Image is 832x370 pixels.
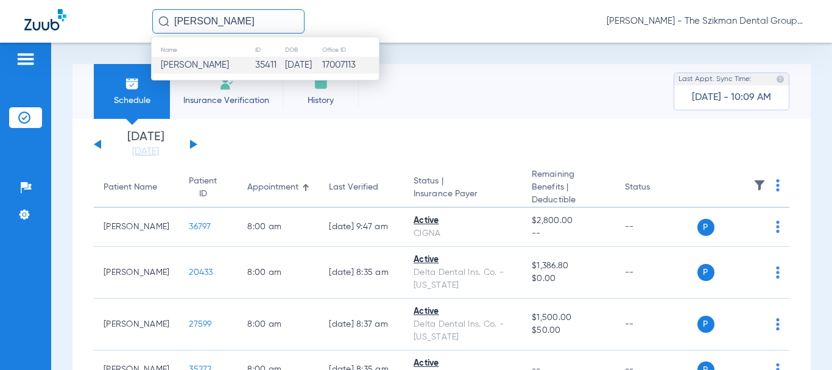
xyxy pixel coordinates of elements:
li: [DATE] [109,131,182,158]
th: Status [615,168,697,208]
div: Active [414,305,512,318]
div: Appointment [247,181,309,194]
div: Active [414,357,512,370]
span: [PERSON_NAME] - The Szikman Dental Group [607,15,808,27]
img: Manual Insurance Verification [219,76,234,91]
div: Delta Dental Ins. Co. - [US_STATE] [414,318,512,344]
td: 8:00 AM [238,208,319,247]
div: Patient ID [189,175,217,201]
div: Last Verified [329,181,378,194]
span: $0.00 [532,272,605,285]
span: [PERSON_NAME] [161,60,229,69]
span: $50.00 [532,324,605,337]
div: Active [414,254,512,266]
span: Insurance Payer [414,188,512,201]
span: P [697,264,714,281]
th: ID [255,43,284,57]
td: [DATE] 9:47 AM [319,208,404,247]
td: [DATE] 8:35 AM [319,247,404,299]
span: $2,800.00 [532,215,605,227]
img: group-dot-blue.svg [776,179,780,191]
div: CIGNA [414,227,512,240]
span: 27599 [189,320,211,329]
th: Office ID [322,43,379,57]
th: Remaining Benefits | [522,168,615,208]
td: 8:00 AM [238,299,319,350]
img: x.svg [749,318,761,330]
div: Patient ID [189,175,228,201]
td: -- [615,208,697,247]
td: [PERSON_NAME] [94,247,179,299]
div: Patient Name [104,181,169,194]
span: Insurance Verification [179,94,273,107]
span: 20433 [189,268,213,277]
span: [DATE] - 10:09 AM [692,91,771,104]
td: -- [615,299,697,350]
img: History [314,76,328,91]
td: [DATE] 8:37 AM [319,299,404,350]
div: Patient Name [104,181,157,194]
span: Deductible [532,194,605,207]
th: Status | [404,168,522,208]
img: Search Icon [158,16,169,27]
div: Appointment [247,181,298,194]
td: -- [615,247,697,299]
td: 35411 [255,57,284,74]
th: Name [152,43,255,57]
span: Schedule [103,94,161,107]
img: x.svg [749,221,761,233]
img: group-dot-blue.svg [776,266,780,279]
img: last sync help info [776,75,784,84]
span: 36797 [189,222,211,231]
td: 8:00 AM [238,247,319,299]
iframe: Chat Widget [771,311,832,370]
span: P [697,219,714,236]
a: [DATE] [109,146,182,158]
div: Last Verified [329,181,394,194]
span: $1,500.00 [532,311,605,324]
img: x.svg [749,266,761,279]
div: Active [414,215,512,227]
td: [PERSON_NAME] [94,299,179,350]
span: P [697,316,714,333]
img: Zuub Logo [24,9,66,30]
img: group-dot-blue.svg [776,221,780,233]
input: Search for patients [152,9,305,34]
div: Delta Dental Ins. Co. - [US_STATE] [414,266,512,292]
th: DOB [284,43,322,57]
td: [DATE] [284,57,322,74]
img: Schedule [125,76,139,91]
td: 17007113 [322,57,379,74]
span: $1,386.80 [532,260,605,272]
td: [PERSON_NAME] [94,208,179,247]
img: filter.svg [753,179,766,191]
span: Last Appt. Sync Time: [679,73,752,85]
img: hamburger-icon [16,52,35,66]
span: History [292,94,350,107]
span: -- [532,227,605,240]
